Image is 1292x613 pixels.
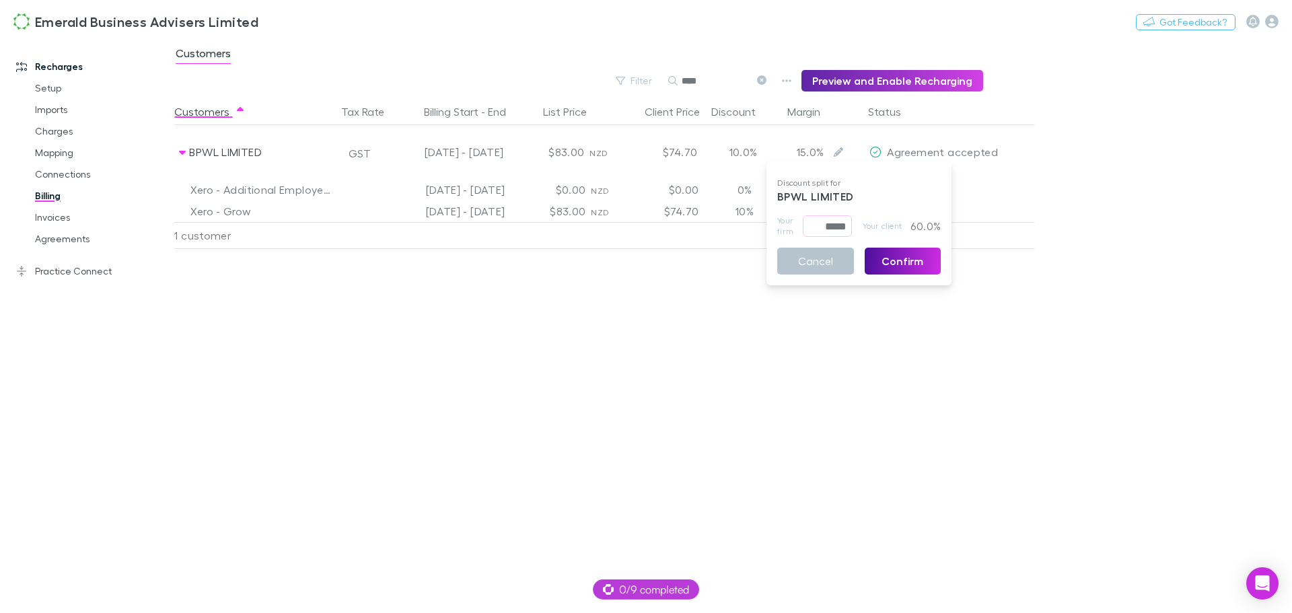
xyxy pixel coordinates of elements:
[906,215,941,237] p: 60.0%
[777,215,803,237] span: Your firm
[863,215,902,237] span: Your client
[865,248,941,275] button: Confirm
[777,248,854,275] button: Cancel
[777,188,941,215] p: BPWL LIMITED
[777,178,941,188] p: Discount split for
[1246,567,1279,600] div: Open Intercom Messenger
